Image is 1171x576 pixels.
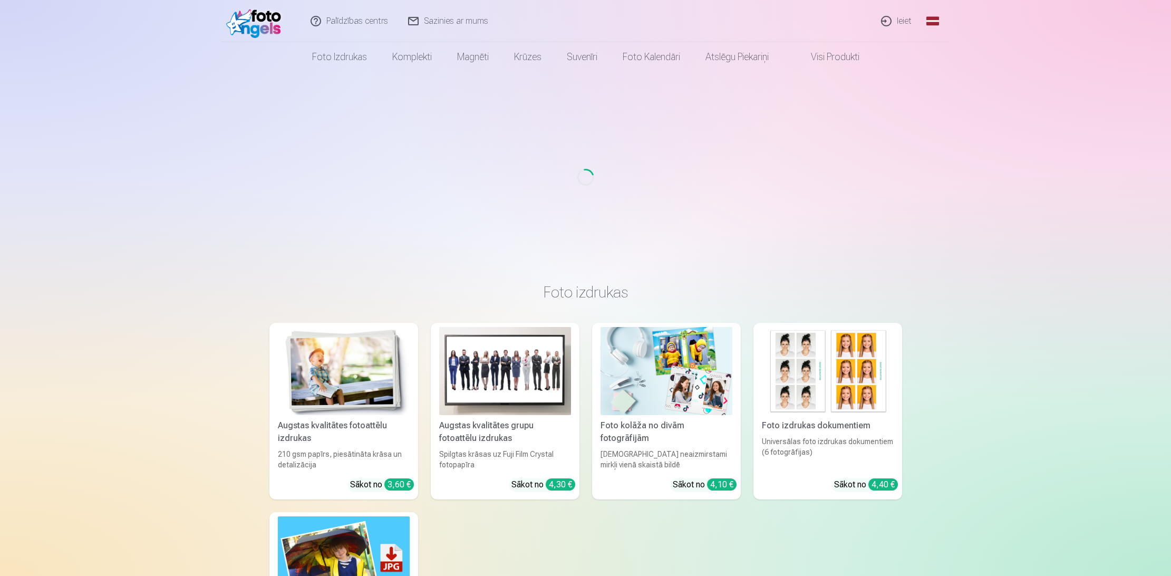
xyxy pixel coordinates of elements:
[596,419,737,445] div: Foto kolāža no divām fotogrāfijām
[274,419,414,445] div: Augstas kvalitātes fotoattēlu izdrukas
[758,419,898,432] div: Foto izdrukas dokumentiem
[546,478,575,491] div: 4,30 €
[501,42,554,72] a: Krūzes
[278,327,410,415] img: Augstas kvalitātes fotoattēlu izdrukas
[707,478,737,491] div: 4,10 €
[511,478,575,491] div: Sākot no
[753,323,902,500] a: Foto izdrukas dokumentiemFoto izdrukas dokumentiemUniversālas foto izdrukas dokumentiem (6 fotogr...
[274,449,414,470] div: 210 gsm papīrs, piesātināta krāsa un detalizācija
[278,283,894,302] h3: Foto izdrukas
[834,478,898,491] div: Sākot no
[758,436,898,470] div: Universālas foto izdrukas dokumentiem (6 fotogrāfijas)
[435,449,575,470] div: Spilgtas krāsas uz Fuji Film Crystal fotopapīra
[673,478,737,491] div: Sākot no
[380,42,444,72] a: Komplekti
[592,323,741,500] a: Foto kolāža no divām fotogrāfijāmFoto kolāža no divām fotogrāfijām[DEMOGRAPHIC_DATA] neaizmirstam...
[601,327,732,415] img: Foto kolāža no divām fotogrāfijām
[350,478,414,491] div: Sākot no
[762,327,894,415] img: Foto izdrukas dokumentiem
[868,478,898,491] div: 4,40 €
[596,449,737,470] div: [DEMOGRAPHIC_DATA] neaizmirstami mirkļi vienā skaistā bildē
[226,4,287,38] img: /fa1
[431,323,579,500] a: Augstas kvalitātes grupu fotoattēlu izdrukasAugstas kvalitātes grupu fotoattēlu izdrukasSpilgtas ...
[299,42,380,72] a: Foto izdrukas
[439,327,571,415] img: Augstas kvalitātes grupu fotoattēlu izdrukas
[435,419,575,445] div: Augstas kvalitātes grupu fotoattēlu izdrukas
[610,42,693,72] a: Foto kalendāri
[269,323,418,500] a: Augstas kvalitātes fotoattēlu izdrukasAugstas kvalitātes fotoattēlu izdrukas210 gsm papīrs, piesā...
[444,42,501,72] a: Magnēti
[384,478,414,491] div: 3,60 €
[781,42,872,72] a: Visi produkti
[693,42,781,72] a: Atslēgu piekariņi
[554,42,610,72] a: Suvenīri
